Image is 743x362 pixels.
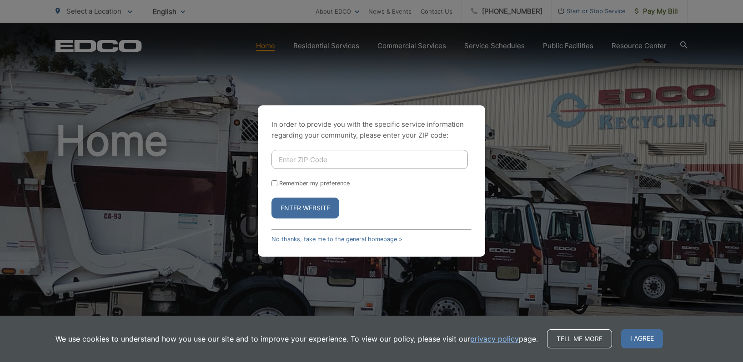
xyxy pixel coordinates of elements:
[470,333,519,344] a: privacy policy
[271,236,402,243] a: No thanks, take me to the general homepage >
[271,150,468,169] input: Enter ZIP Code
[271,198,339,218] button: Enter Website
[547,329,612,348] a: Tell me more
[271,119,472,141] p: In order to provide you with the specific service information regarding your community, please en...
[279,180,350,187] label: Remember my preference
[55,333,538,344] p: We use cookies to understand how you use our site and to improve your experience. To view our pol...
[621,329,663,348] span: I agree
